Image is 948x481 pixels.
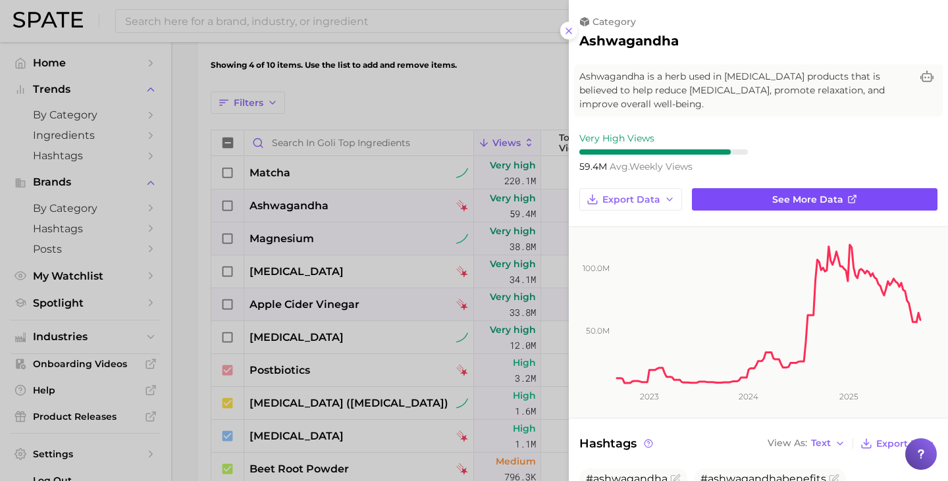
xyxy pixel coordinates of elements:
span: Export Data [602,194,660,205]
tspan: 2025 [839,392,858,401]
button: Export Data [857,434,937,453]
span: See more data [772,194,843,205]
span: Text [811,440,831,447]
span: View As [768,440,807,447]
abbr: average [610,161,629,172]
tspan: 100.0m [583,263,610,273]
span: Export Data [876,438,934,449]
a: See more data [692,188,937,211]
span: Ashwagandha is a herb used in [MEDICAL_DATA] products that is believed to help reduce [MEDICAL_DA... [579,70,911,111]
tspan: 2023 [640,392,659,401]
span: category [592,16,636,28]
button: View AsText [764,435,849,452]
span: 59.4m [579,161,610,172]
div: Very High Views [579,132,748,144]
div: 9 / 10 [579,149,748,155]
span: Hashtags [579,434,655,453]
h2: ashwagandha [579,33,679,49]
span: weekly views [610,161,693,172]
tspan: 50.0m [586,326,610,336]
button: Export Data [579,188,682,211]
tspan: 2024 [739,392,758,401]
